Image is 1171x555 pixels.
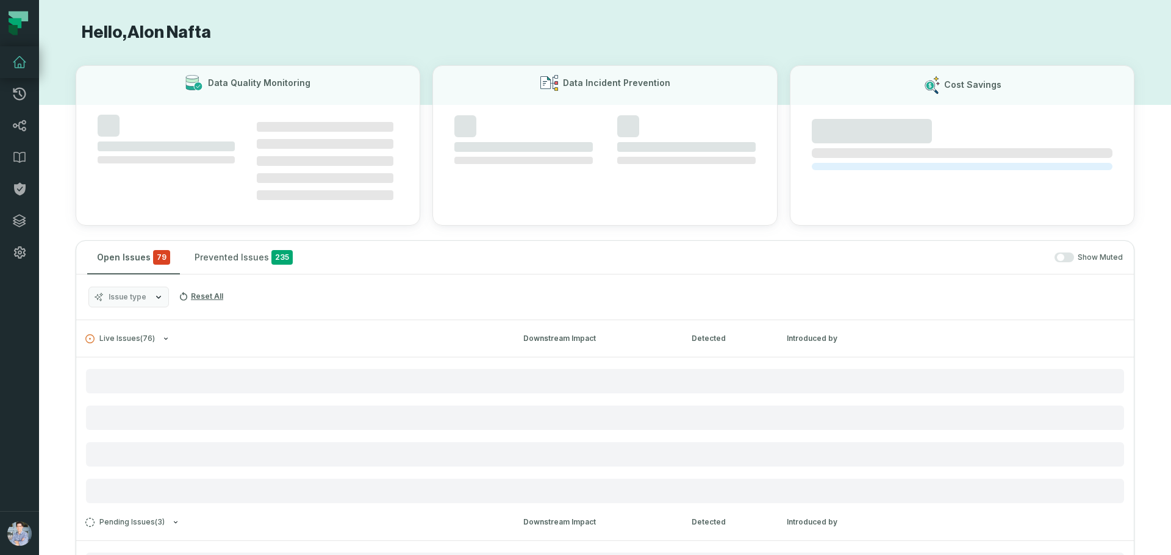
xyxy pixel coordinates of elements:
button: Prevented Issues [185,241,303,274]
button: Pending Issues(3) [85,518,501,527]
h3: Data Incident Prevention [563,77,670,89]
div: Detected [692,517,765,528]
h3: Data Quality Monitoring [208,77,310,89]
span: critical issues and errors combined [153,250,170,265]
div: Downstream Impact [523,333,670,344]
div: Live Issues(76) [76,357,1134,503]
h3: Cost Savings [944,79,1001,91]
button: Data Quality Monitoring [76,65,420,226]
div: Introduced by [787,333,897,344]
button: Live Issues(76) [85,334,501,343]
button: Open Issues [87,241,180,274]
div: Detected [692,333,765,344]
button: Issue type [88,287,169,307]
button: Cost Savings [790,65,1134,226]
span: Issue type [109,292,146,302]
span: 235 [271,250,293,265]
span: Live Issues ( 76 ) [85,334,155,343]
div: Downstream Impact [523,517,670,528]
button: Reset All [174,287,228,306]
span: Pending Issues ( 3 ) [85,518,165,527]
button: Data Incident Prevention [432,65,777,226]
img: avatar of Alon Nafta [7,521,32,546]
div: Show Muted [307,252,1123,263]
div: Introduced by [787,517,897,528]
h1: Hello, Alon Nafta [76,22,1134,43]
